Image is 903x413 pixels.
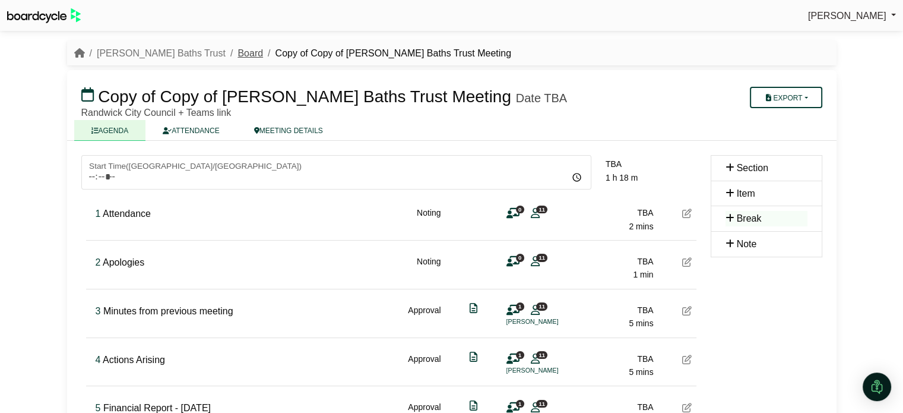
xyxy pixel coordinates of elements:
[737,163,768,173] span: Section
[96,209,101,219] span: Click to fine tune number
[506,365,595,376] li: [PERSON_NAME]
[737,239,757,249] span: Note
[74,46,512,61] nav: breadcrumb
[516,91,567,105] div: Date TBA
[516,254,524,261] span: 0
[103,403,211,413] span: Financial Report - [DATE]
[629,367,653,377] span: 5 mins
[7,8,81,23] img: BoardcycleBlackGreen-aaafeed430059cb809a45853b8cf6d952af9d84e6e89e1f1685b34bfd5cb7d64.svg
[808,8,896,24] a: [PERSON_NAME]
[516,400,524,408] span: 1
[237,120,340,141] a: MEETING DETAILS
[750,87,822,108] button: Export
[737,188,755,198] span: Item
[263,46,511,61] li: Copy of Copy of [PERSON_NAME] Baths Trust Meeting
[863,373,891,401] div: Open Intercom Messenger
[103,355,165,365] span: Actions Arising
[536,351,547,359] span: 11
[74,120,146,141] a: AGENDA
[516,206,524,213] span: 0
[96,306,101,316] span: Click to fine tune number
[606,157,696,171] div: TBA
[96,355,101,365] span: Click to fine tune number
[417,255,441,282] div: Noting
[536,400,547,408] span: 11
[571,304,654,317] div: TBA
[408,352,441,379] div: Approval
[571,255,654,268] div: TBA
[96,403,101,413] span: Click to fine tune number
[98,87,511,106] span: Copy of Copy of [PERSON_NAME] Baths Trust Meeting
[571,206,654,219] div: TBA
[606,173,638,182] span: 1 h 18 m
[737,213,762,223] span: Break
[506,317,595,327] li: [PERSON_NAME]
[571,352,654,365] div: TBA
[103,306,233,316] span: Minutes from previous meeting
[516,302,524,310] span: 1
[536,206,547,213] span: 11
[96,257,101,267] span: Click to fine tune number
[629,222,653,231] span: 2 mins
[103,257,144,267] span: Apologies
[417,206,441,233] div: Noting
[808,11,886,21] span: [PERSON_NAME]
[145,120,236,141] a: ATTENDANCE
[516,351,524,359] span: 1
[103,209,151,219] span: Attendance
[536,254,547,261] span: 11
[237,48,263,58] a: Board
[81,108,232,118] span: Randwick City Council + Teams link
[536,302,547,310] span: 11
[633,270,653,279] span: 1 min
[97,48,226,58] a: [PERSON_NAME] Baths Trust
[629,319,653,328] span: 5 mins
[408,304,441,330] div: Approval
